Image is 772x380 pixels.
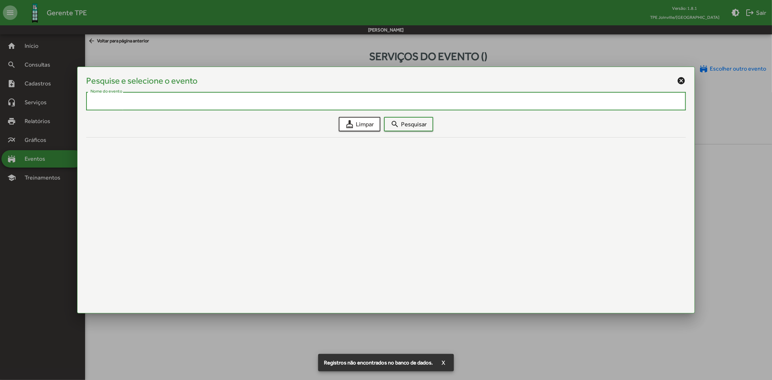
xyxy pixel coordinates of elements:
mat-icon: search [391,120,399,128]
span: Registros não encontrados no banco de dados. [324,359,433,366]
mat-icon: cleaning_services [345,120,354,128]
mat-icon: cancel [677,76,686,85]
button: Pesquisar [384,117,433,131]
button: Limpar [339,117,380,131]
button: X [436,356,451,369]
h4: Pesquise e selecione o evento [86,76,198,86]
span: Limpar [345,118,374,131]
span: Pesquisar [391,118,427,131]
span: X [442,356,445,369]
